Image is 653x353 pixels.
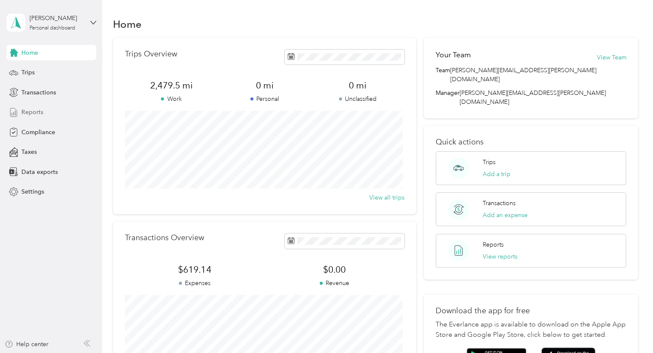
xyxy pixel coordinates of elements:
p: The Everlance app is available to download on the Apple App Store and Google Play Store, click be... [436,320,626,340]
h2: Your Team [436,50,471,60]
div: Personal dashboard [30,26,75,31]
p: Personal [218,94,311,103]
span: 2,479.5 mi [125,79,218,91]
span: [PERSON_NAME][EMAIL_ADDRESS][PERSON_NAME][DOMAIN_NAME] [450,66,626,84]
span: Taxes [21,147,37,156]
p: Revenue [264,279,404,288]
p: Reports [483,240,504,249]
p: Expenses [125,279,264,288]
span: $619.14 [125,264,264,276]
span: Trips [21,68,35,77]
span: 0 mi [311,79,404,91]
iframe: Everlance-gr Chat Button Frame [605,305,653,353]
button: Help center [5,340,48,349]
p: Work [125,94,218,103]
span: Home [21,48,38,57]
button: Add an expense [483,211,528,220]
p: Quick actions [436,138,626,147]
span: Compliance [21,128,55,137]
span: Transactions [21,88,56,97]
p: Download the app for free [436,306,626,315]
span: Data exports [21,168,58,176]
button: Add a trip [483,170,511,179]
span: Reports [21,108,43,117]
span: [PERSON_NAME][EMAIL_ADDRESS][PERSON_NAME][DOMAIN_NAME] [460,89,606,106]
button: View Team [597,53,626,62]
span: Settings [21,187,44,196]
span: Team [436,66,450,84]
button: View all trips [369,193,404,202]
p: Transactions [483,199,516,208]
span: 0 mi [218,79,311,91]
p: Transactions Overview [125,233,204,242]
span: Manager [436,88,460,106]
p: Trips [483,158,496,167]
button: View reports [483,252,517,261]
div: [PERSON_NAME] [30,14,83,23]
span: $0.00 [264,264,404,276]
h1: Home [113,20,142,29]
p: Unclassified [311,94,404,103]
p: Trips Overview [125,50,177,59]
